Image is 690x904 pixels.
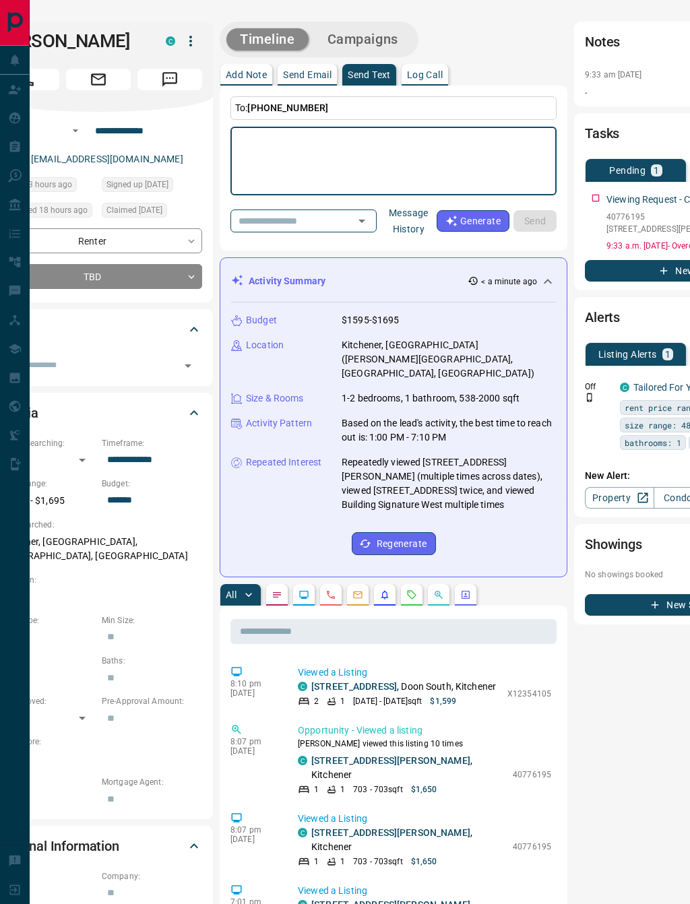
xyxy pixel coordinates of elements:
[246,455,321,470] p: Repeated Interest
[246,391,304,406] p: Size & Rooms
[314,695,319,707] p: 2
[298,666,551,680] p: Viewed a Listing
[513,841,551,853] p: 40776195
[246,313,277,327] p: Budget
[246,338,284,352] p: Location
[342,338,556,381] p: Kitchener, [GEOGRAPHIC_DATA] ([PERSON_NAME][GEOGRAPHIC_DATA], [GEOGRAPHIC_DATA], [GEOGRAPHIC_DATA])
[620,383,629,392] div: condos.ca
[654,166,659,175] p: 1
[106,203,162,217] span: Claimed [DATE]
[411,855,437,868] p: $1,650
[585,70,642,79] p: 9:33 am [DATE]
[102,655,202,667] p: Baths:
[102,177,202,196] div: Sun Mar 17 2024
[272,589,282,600] svg: Notes
[230,96,557,120] p: To:
[342,313,399,327] p: $1595-$1695
[298,756,307,765] div: condos.ca
[298,682,307,691] div: condos.ca
[625,436,681,449] span: bathrooms: 1
[230,825,278,835] p: 8:07 pm
[230,688,278,698] p: [DATE]
[249,274,325,288] p: Activity Summary
[598,350,657,359] p: Listing Alerts
[340,783,345,796] p: 1
[311,827,470,838] a: [STREET_ADDRESS][PERSON_NAME]
[226,590,237,600] p: All
[102,870,202,882] p: Company:
[226,28,309,51] button: Timeline
[314,855,319,868] p: 1
[353,783,402,796] p: 703 - 703 sqft
[311,826,506,854] p: , Kitchener
[226,70,267,79] p: Add Note
[311,680,496,694] p: , Doon South, Kitchener
[342,391,520,406] p: 1-2 bedrooms, 1 bathroom, 538-2000 sqft
[460,589,471,600] svg: Agent Actions
[102,437,202,449] p: Timeframe:
[31,154,183,164] a: [EMAIL_ADDRESS][DOMAIN_NAME]
[230,835,278,844] p: [DATE]
[283,70,332,79] p: Send Email
[406,589,417,600] svg: Requests
[246,416,312,430] p: Activity Pattern
[411,783,437,796] p: $1,650
[102,203,202,222] div: Sat Oct 11 2025
[311,754,506,782] p: , Kitchener
[513,769,551,781] p: 40776195
[311,681,397,692] a: [STREET_ADDRESS]
[342,416,556,445] p: Based on the lead's activity, the best time to reach out is: 1:00 PM - 7:10 PM
[230,737,278,746] p: 8:07 pm
[481,276,537,288] p: < a minute ago
[299,589,309,600] svg: Lead Browsing Activity
[137,69,202,90] span: Message
[230,679,278,688] p: 8:10 pm
[352,532,436,555] button: Regenerate
[585,534,642,555] h2: Showings
[342,455,556,512] p: Repeatedly viewed [STREET_ADDRESS][PERSON_NAME] (multiple times across dates), viewed [STREET_ADD...
[585,306,620,328] h2: Alerts
[352,212,371,230] button: Open
[665,350,670,359] p: 1
[298,812,551,826] p: Viewed a Listing
[325,589,336,600] svg: Calls
[106,178,168,191] span: Signed up [DATE]
[348,70,391,79] p: Send Text
[66,69,131,90] span: Email
[585,381,612,393] p: Off
[298,884,551,898] p: Viewed a Listing
[353,855,402,868] p: 703 - 703 sqft
[381,202,437,240] button: Message History
[67,123,84,139] button: Open
[314,28,412,51] button: Campaigns
[298,723,551,738] p: Opportunity - Viewed a listing
[585,487,654,509] a: Property
[247,102,328,113] span: [PHONE_NUMBER]
[507,688,551,700] p: X12354105
[340,695,345,707] p: 1
[179,356,197,375] button: Open
[609,166,646,175] p: Pending
[230,746,278,756] p: [DATE]
[231,269,556,294] div: Activity Summary< a minute ago
[437,210,509,232] button: Generate
[102,478,202,490] p: Budget:
[585,31,620,53] h2: Notes
[407,70,443,79] p: Log Call
[102,614,202,626] p: Min Size:
[379,589,390,600] svg: Listing Alerts
[430,695,456,707] p: $1,599
[433,589,444,600] svg: Opportunities
[102,695,202,707] p: Pre-Approval Amount:
[298,828,307,837] div: condos.ca
[102,776,202,788] p: Mortgage Agent:
[353,695,422,707] p: [DATE] - [DATE] sqft
[314,783,319,796] p: 1
[311,755,470,766] a: [STREET_ADDRESS][PERSON_NAME]
[340,855,345,868] p: 1
[298,738,551,750] p: [PERSON_NAME] viewed this listing 10 times
[166,36,175,46] div: condos.ca
[585,393,594,402] svg: Push Notification Only
[352,589,363,600] svg: Emails
[585,123,619,144] h2: Tasks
